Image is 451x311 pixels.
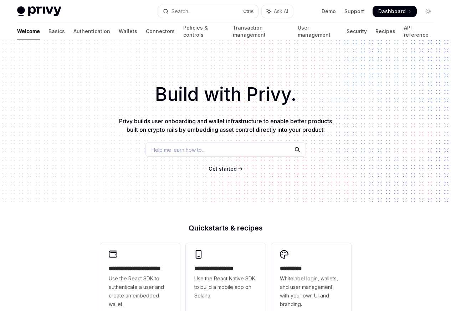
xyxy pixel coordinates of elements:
img: light logo [17,6,61,16]
span: Ask AI [274,8,288,15]
a: Policies & controls [183,23,224,40]
a: Transaction management [233,23,289,40]
span: Privy builds user onboarding and wallet infrastructure to enable better products built on crypto ... [119,118,332,133]
a: Security [347,23,367,40]
a: Basics [48,23,65,40]
h1: Build with Privy. [11,81,440,108]
button: Open search [158,5,258,18]
button: Toggle dark mode [422,6,434,17]
span: Whitelabel login, wallets, and user management with your own UI and branding. [280,274,343,309]
a: User management [298,23,338,40]
div: Search... [171,7,191,16]
span: Dashboard [378,8,406,15]
a: Wallets [119,23,137,40]
span: Use the React Native SDK to build a mobile app on Solana. [194,274,257,300]
span: Use the React SDK to authenticate a user and create an embedded wallet. [109,274,171,309]
a: API reference [404,23,434,40]
a: Recipes [375,23,395,40]
a: Authentication [73,23,110,40]
span: Help me learn how to… [152,146,206,154]
a: Get started [209,165,237,172]
a: Support [344,8,364,15]
span: Ctrl K [243,9,254,14]
a: Welcome [17,23,40,40]
button: Toggle assistant panel [262,5,293,18]
a: Connectors [146,23,175,40]
h2: Quickstarts & recipes [100,224,351,232]
span: Get started [209,166,237,172]
a: Dashboard [373,6,417,17]
a: Demo [322,8,336,15]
